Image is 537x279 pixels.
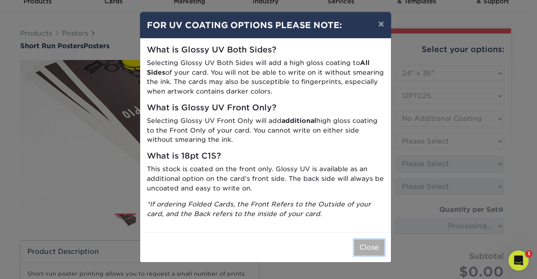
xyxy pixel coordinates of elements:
strong: additional [282,117,316,125]
p: Selecting Glossy UV Front Only will add high gloss coating to the Front Only of your card. You ca... [147,116,384,145]
h5: What is 18pt C1S? [147,151,384,161]
span: 1 [526,250,532,257]
p: Selecting Glossy UV Both Sides will add a high gloss coating to of your card. You will not be abl... [147,58,384,96]
iframe: Intercom live chat [508,250,529,271]
button: Close [354,240,384,256]
h4: FOR UV COATING OPTIONS PLEASE NOTE: [147,19,384,31]
h5: What is Glossy UV Front Only? [147,103,384,113]
p: This stock is coated on the front only. Glossy UV is available as an additional option on the car... [147,164,384,193]
h5: What is Glossy UV Both Sides? [147,45,384,55]
button: × [371,12,391,36]
strong: All Sides [147,59,370,76]
i: *If ordering Folded Cards, the Front Refers to the Outside of your card, and the Back refers to t... [147,200,371,218]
